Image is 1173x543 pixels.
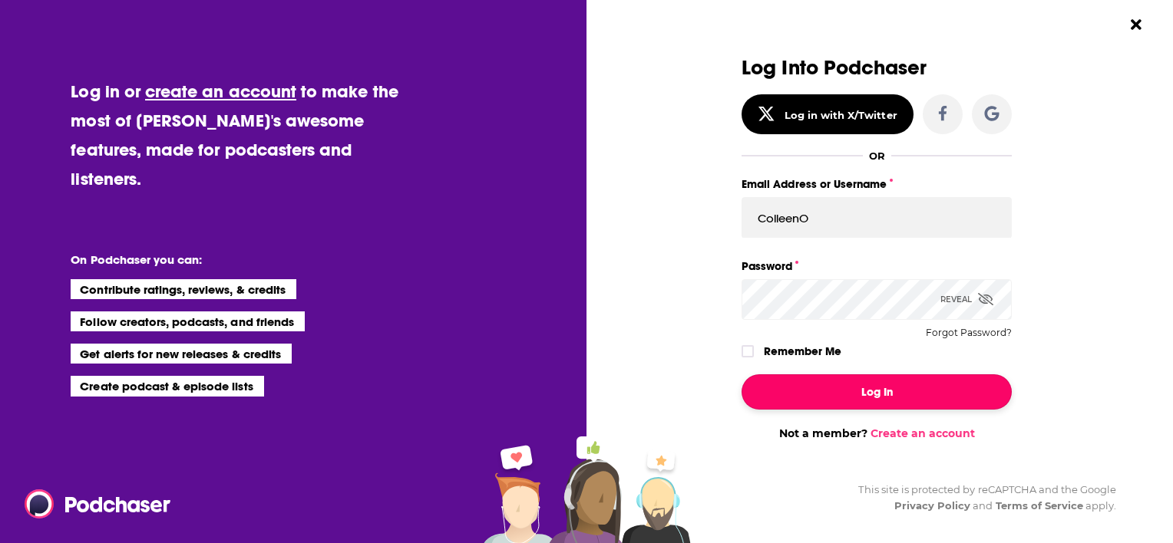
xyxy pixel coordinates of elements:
[25,489,172,518] img: Podchaser - Follow, Share and Rate Podcasts
[71,344,291,364] li: Get alerts for new releases & credits
[742,94,914,134] button: Log in with X/Twitter
[25,489,160,518] a: Podchaser - Follow, Share and Rate Podcasts
[742,256,1012,276] label: Password
[742,426,1012,440] div: Not a member?
[785,109,897,121] div: Log in with X/Twitter
[742,57,1012,79] h3: Log Into Podchaser
[71,279,296,299] li: Contribute ratings, reviews, & credits
[742,374,1012,410] button: Log In
[846,482,1116,514] div: This site is protected by reCAPTCHA and the Google and apply.
[926,327,1012,338] button: Forgot Password?
[742,174,1012,194] label: Email Address or Username
[145,81,296,102] a: create an account
[71,252,378,267] li: On Podchaser you can:
[742,197,1012,239] input: Email Address or Username
[940,279,993,320] div: Reveal
[1122,10,1151,39] button: Close Button
[871,426,975,440] a: Create an account
[71,311,305,331] li: Follow creators, podcasts, and friends
[71,376,263,396] li: Create podcast & episode lists
[894,499,971,512] a: Privacy Policy
[869,150,885,162] div: OR
[764,341,841,361] label: Remember Me
[996,499,1084,512] a: Terms of Service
